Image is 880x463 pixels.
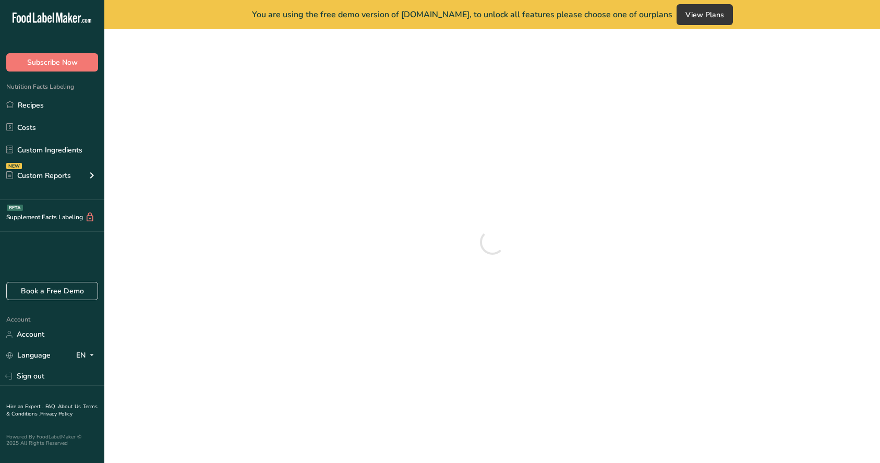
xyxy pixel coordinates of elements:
div: NEW [6,163,22,169]
div: Powered By FoodLabelMaker © 2025 All Rights Reserved [6,434,98,446]
a: Terms & Conditions . [6,403,98,418]
a: Language [6,346,51,364]
button: Subscribe Now [6,53,98,72]
span: plans [652,9,672,20]
a: Privacy Policy [40,410,73,418]
span: Subscribe Now [27,57,78,68]
span: View Plans [685,10,724,20]
a: Hire an Expert . [6,403,43,410]
div: BETA [7,205,23,211]
div: EN [76,349,98,362]
a: About Us . [58,403,83,410]
span: You are using the free demo version of [DOMAIN_NAME], to unlock all features please choose one of... [252,8,672,21]
button: View Plans [677,4,733,25]
div: Custom Reports [6,170,71,181]
a: FAQ . [45,403,58,410]
a: Book a Free Demo [6,282,98,300]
